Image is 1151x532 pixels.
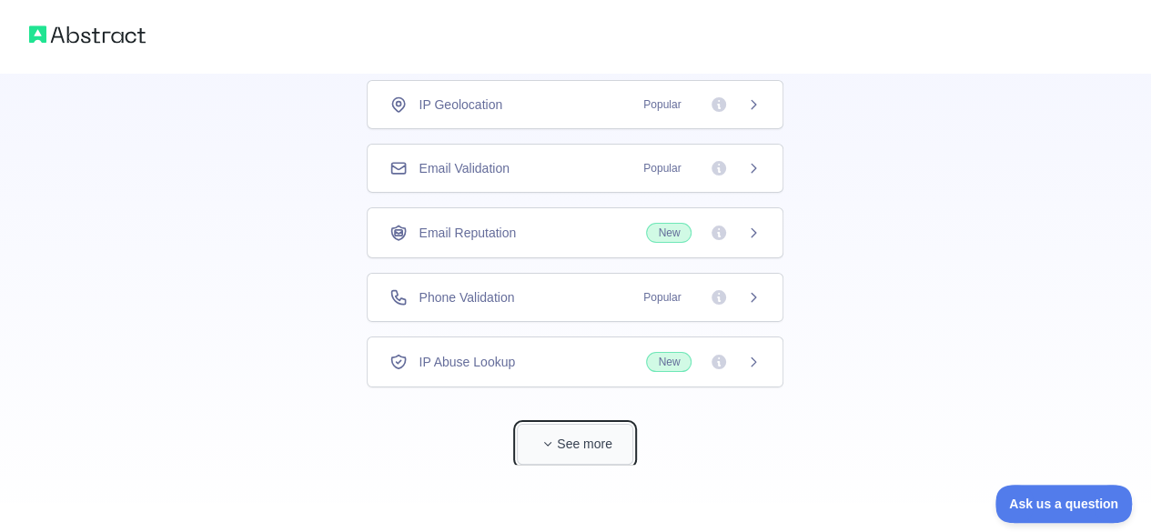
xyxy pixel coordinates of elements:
[419,353,515,371] span: IP Abuse Lookup
[632,159,692,177] span: Popular
[419,224,516,242] span: Email Reputation
[995,485,1133,523] iframe: Toggle Customer Support
[646,223,692,243] span: New
[632,95,692,114] span: Popular
[29,22,146,47] img: Abstract logo
[419,288,514,306] span: Phone Validation
[419,95,502,114] span: IP Geolocation
[632,288,692,306] span: Popular
[517,424,633,465] button: See more
[646,352,692,372] span: New
[419,159,509,177] span: Email Validation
